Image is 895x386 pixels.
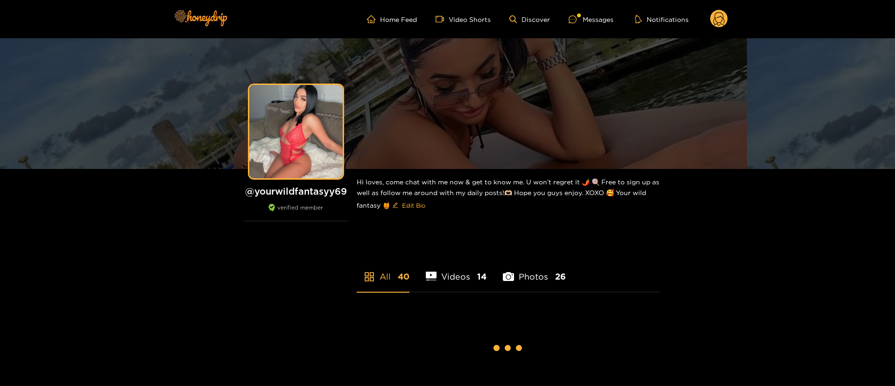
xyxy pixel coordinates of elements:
[402,201,425,210] span: Edit Bio
[245,204,347,221] div: verified member
[390,198,427,213] button: editEdit Bio
[357,250,409,292] li: All
[392,202,398,209] span: edit
[503,250,566,292] li: Photos
[367,15,417,23] a: Home Feed
[436,15,449,23] span: video-camera
[509,15,550,23] a: Discover
[555,271,566,282] span: 26
[357,169,660,220] div: Hi loves, come chat with me now & get to know me. U won’t regret it 🌶️ 🍭 Free to sign up as well ...
[436,15,491,23] a: Video Shorts
[245,185,347,197] h1: @ yourwildfantasyy69
[477,271,486,282] span: 14
[632,14,691,24] button: Notifications
[367,15,380,23] span: home
[569,14,613,25] div: Messages
[398,271,409,282] span: 40
[364,271,375,282] span: appstore
[426,250,487,292] li: Videos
